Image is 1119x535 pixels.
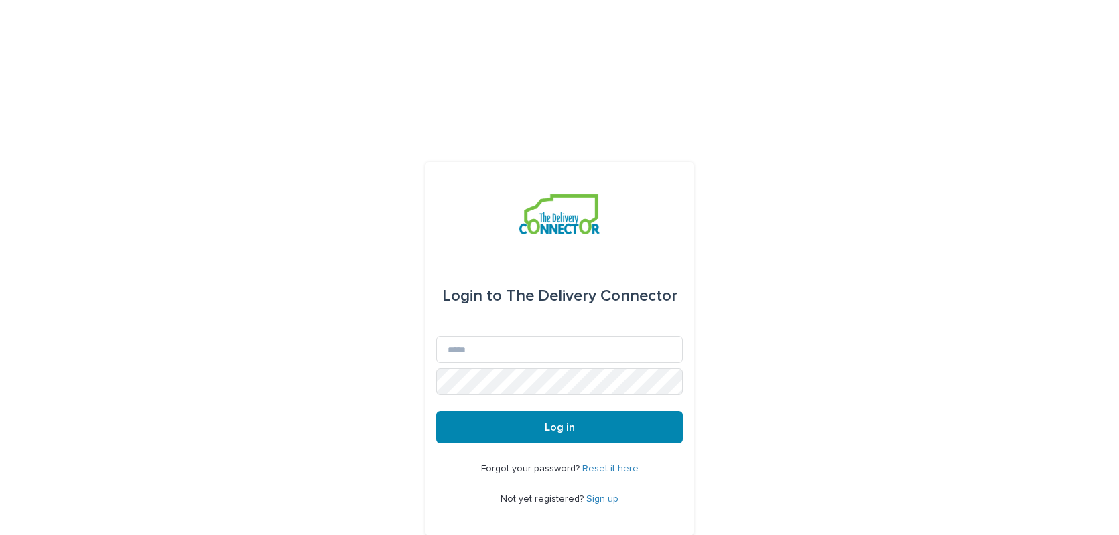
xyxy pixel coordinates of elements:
span: Log in [545,422,575,433]
button: Log in [436,411,683,443]
div: The Delivery Connector [442,277,677,315]
img: aCWQmA6OSGG0Kwt8cj3c [519,194,599,234]
span: Login to [442,288,502,304]
a: Reset it here [582,464,639,473]
span: Not yet registered? [501,494,586,504]
a: Sign up [586,494,618,504]
span: Forgot your password? [481,464,582,473]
